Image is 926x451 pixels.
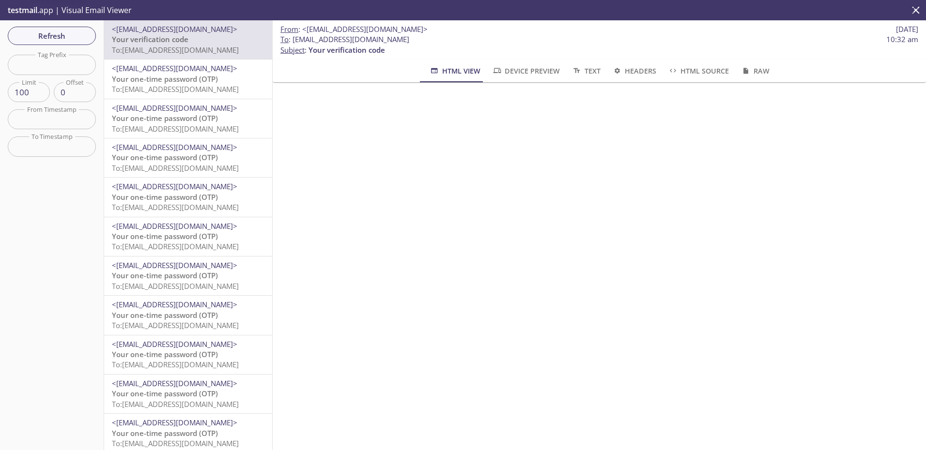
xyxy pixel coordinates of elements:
span: Your one-time password (OTP) [112,389,218,398]
div: <[EMAIL_ADDRESS][DOMAIN_NAME]>Your one-time password (OTP)To:[EMAIL_ADDRESS][DOMAIN_NAME] [104,296,272,334]
div: <[EMAIL_ADDRESS][DOMAIN_NAME]>Your one-time password (OTP)To:[EMAIL_ADDRESS][DOMAIN_NAME] [104,138,272,177]
span: Text [571,65,600,77]
div: <[EMAIL_ADDRESS][DOMAIN_NAME]>Your one-time password (OTP)To:[EMAIL_ADDRESS][DOMAIN_NAME] [104,178,272,216]
span: To: [EMAIL_ADDRESS][DOMAIN_NAME] [112,241,239,251]
span: To: [EMAIL_ADDRESS][DOMAIN_NAME] [112,124,239,134]
span: Headers [612,65,656,77]
span: Your verification code [309,45,385,55]
span: Device Preview [492,65,560,77]
span: <[EMAIL_ADDRESS][DOMAIN_NAME]> [112,300,237,309]
span: <[EMAIL_ADDRESS][DOMAIN_NAME]> [112,181,237,191]
span: Your one-time password (OTP) [112,192,218,202]
span: testmail [8,5,37,15]
span: Your one-time password (OTP) [112,231,218,241]
button: Refresh [8,27,96,45]
span: <[EMAIL_ADDRESS][DOMAIN_NAME]> [112,142,237,152]
div: <[EMAIL_ADDRESS][DOMAIN_NAME]>Your one-time password (OTP)To:[EMAIL_ADDRESS][DOMAIN_NAME] [104,60,272,98]
span: To: [EMAIL_ADDRESS][DOMAIN_NAME] [112,281,239,291]
div: <[EMAIL_ADDRESS][DOMAIN_NAME]>Your one-time password (OTP)To:[EMAIL_ADDRESS][DOMAIN_NAME] [104,217,272,256]
span: To [280,34,289,44]
span: Subject [280,45,305,55]
span: <[EMAIL_ADDRESS][DOMAIN_NAME]> [112,260,237,270]
span: HTML View [429,65,480,77]
div: <[EMAIL_ADDRESS][DOMAIN_NAME]>Your one-time password (OTP)To:[EMAIL_ADDRESS][DOMAIN_NAME] [104,99,272,138]
span: <[EMAIL_ADDRESS][DOMAIN_NAME]> [112,378,237,388]
span: <[EMAIL_ADDRESS][DOMAIN_NAME]> [112,221,237,231]
span: Your one-time password (OTP) [112,349,218,359]
span: Your one-time password (OTP) [112,310,218,320]
div: <[EMAIL_ADDRESS][DOMAIN_NAME]>Your one-time password (OTP)To:[EMAIL_ADDRESS][DOMAIN_NAME] [104,375,272,413]
div: <[EMAIL_ADDRESS][DOMAIN_NAME]>Your one-time password (OTP)To:[EMAIL_ADDRESS][DOMAIN_NAME] [104,256,272,295]
span: Refresh [15,30,88,42]
span: : [280,24,428,34]
span: <[EMAIL_ADDRESS][DOMAIN_NAME]> [112,103,237,113]
span: Raw [741,65,769,77]
span: [DATE] [896,24,918,34]
span: To: [EMAIL_ADDRESS][DOMAIN_NAME] [112,45,239,55]
div: <[EMAIL_ADDRESS][DOMAIN_NAME]>Your verification codeTo:[EMAIL_ADDRESS][DOMAIN_NAME] [104,20,272,59]
span: To: [EMAIL_ADDRESS][DOMAIN_NAME] [112,163,239,173]
span: From [280,24,298,34]
span: To: [EMAIL_ADDRESS][DOMAIN_NAME] [112,399,239,409]
div: <[EMAIL_ADDRESS][DOMAIN_NAME]>Your one-time password (OTP)To:[EMAIL_ADDRESS][DOMAIN_NAME] [104,335,272,374]
span: To: [EMAIL_ADDRESS][DOMAIN_NAME] [112,84,239,94]
span: <[EMAIL_ADDRESS][DOMAIN_NAME]> [112,24,237,34]
span: <[EMAIL_ADDRESS][DOMAIN_NAME]> [112,418,237,427]
span: Your verification code [112,34,188,44]
span: <[EMAIL_ADDRESS][DOMAIN_NAME]> [112,339,237,349]
span: Your one-time password (OTP) [112,113,218,123]
span: <[EMAIL_ADDRESS][DOMAIN_NAME]> [112,63,237,73]
span: 10:32 am [886,34,918,45]
p: : [280,34,918,55]
span: To: [EMAIL_ADDRESS][DOMAIN_NAME] [112,202,239,212]
span: To: [EMAIL_ADDRESS][DOMAIN_NAME] [112,320,239,330]
span: Your one-time password (OTP) [112,74,218,84]
span: Your one-time password (OTP) [112,152,218,162]
span: Your one-time password (OTP) [112,271,218,280]
span: To: [EMAIL_ADDRESS][DOMAIN_NAME] [112,360,239,369]
span: : [EMAIL_ADDRESS][DOMAIN_NAME] [280,34,409,45]
span: Your one-time password (OTP) [112,428,218,438]
span: To: [EMAIL_ADDRESS][DOMAIN_NAME] [112,438,239,448]
span: HTML Source [668,65,729,77]
span: <[EMAIL_ADDRESS][DOMAIN_NAME]> [302,24,428,34]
